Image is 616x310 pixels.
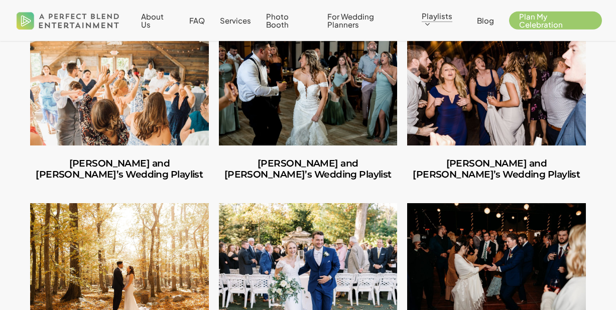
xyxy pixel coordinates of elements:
[141,13,174,29] a: About Us
[477,17,494,25] a: Blog
[519,12,563,29] span: Plan My Celebration
[30,22,209,145] a: Jules and Michelle’s Wedding Playlist
[422,11,452,21] span: Playlists
[189,17,205,25] a: FAQ
[219,145,398,193] a: Shannon and Joseph’s Wedding Playlist
[220,17,251,25] a: Services
[509,13,602,29] a: Plan My Celebration
[266,13,312,29] a: Photo Booth
[327,13,407,29] a: For Wedding Planners
[477,16,494,25] span: Blog
[141,12,164,29] span: About Us
[220,16,251,25] span: Services
[14,4,122,37] img: A Perfect Blend Entertainment
[266,12,289,29] span: Photo Booth
[219,22,398,145] a: Shannon and Joseph’s Wedding Playlist
[327,12,374,29] span: For Wedding Planners
[30,145,209,193] a: Jules and Michelle’s Wedding Playlist
[407,22,586,145] a: Mike and Amanda’s Wedding Playlist
[422,12,462,29] a: Playlists
[189,16,205,25] span: FAQ
[407,145,586,193] a: Mike and Amanda’s Wedding Playlist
